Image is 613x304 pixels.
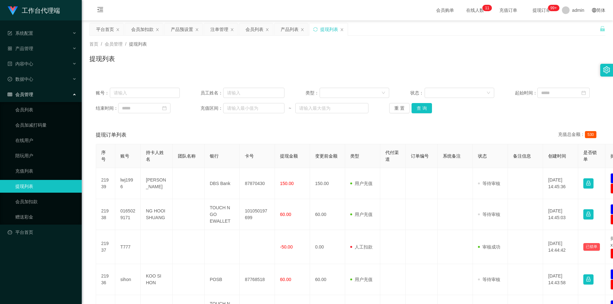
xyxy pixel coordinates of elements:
span: 内容中心 [8,61,33,66]
span: 150.00 [280,181,294,186]
div: 产品预设置 [171,23,193,35]
button: 重 置 [389,103,410,113]
td: 0165029171 [115,199,141,230]
p: 1 [485,5,487,11]
span: 团队名称 [178,153,196,159]
input: 请输入 [223,88,284,98]
td: 21936 [96,264,115,295]
td: 87870430 [240,168,275,199]
td: 60.00 [310,199,345,230]
a: 陪玩用户 [15,149,77,162]
span: 等待审核 [478,277,500,282]
i: 图标: calendar [162,106,167,110]
i: 图标: check-circle-o [8,77,12,81]
a: 在线用户 [15,134,77,147]
span: 结束时间： [96,105,118,112]
i: 图标: table [8,92,12,97]
a: 会员加减打码量 [15,119,77,131]
i: 图标: down [487,91,490,95]
td: 60.00 [310,264,345,295]
i: 图标: close [195,28,199,32]
span: 持卡人姓名 [146,150,164,162]
span: 系统备注 [443,153,461,159]
input: 请输入 [110,88,180,98]
td: [DATE] 14:45:36 [543,168,578,199]
td: TOUCH N GO EWALLET [205,199,240,230]
a: 工作台代理端 [8,8,60,13]
sup: 1154 [548,5,559,11]
span: 人工扣款 [350,244,373,249]
input: 请输入最大值为 [295,103,368,113]
a: 图标: dashboard平台首页 [8,226,77,239]
a: 会员加扣款 [15,195,77,208]
td: 21938 [96,199,115,230]
i: 图标: close [116,28,120,32]
span: 员工姓名： [201,90,223,96]
td: 21937 [96,230,115,264]
td: [DATE] 14:44:42 [543,230,578,264]
div: 会员列表 [246,23,263,35]
div: 提现列表 [320,23,338,35]
td: [PERSON_NAME] [141,168,173,199]
span: 充值订单 [496,8,520,12]
span: 账号 [120,153,129,159]
span: 60.00 [280,277,291,282]
a: 提现列表 [15,180,77,193]
span: 代付渠道 [385,150,399,162]
i: 图标: form [8,31,12,35]
span: ~ [284,105,295,112]
span: 序号 [101,150,106,162]
span: 530 [585,131,596,138]
span: 起始时间： [515,90,537,96]
span: 充值区间： [201,105,223,112]
span: 类型 [350,153,359,159]
button: 已锁单 [583,243,600,251]
button: 查 询 [412,103,432,113]
td: 0.00 [310,230,345,264]
span: 产品管理 [8,46,33,51]
span: -50.00 [280,244,293,249]
div: 注单管理 [210,23,228,35]
img: logo.9652507e.png [8,6,18,15]
span: 提现订单列表 [96,131,126,139]
span: 银行 [210,153,219,159]
td: T777 [115,230,141,264]
span: 首页 [89,41,98,47]
i: 图标: close [340,28,344,32]
span: 变更前金额 [315,153,337,159]
i: 图标: global [592,8,596,12]
i: 图标: unlock [600,26,605,32]
i: 图标: appstore-o [8,46,12,51]
span: 会员管理 [105,41,123,47]
span: 类型： [306,90,320,96]
i: 图标: close [155,28,159,32]
span: 系统配置 [8,31,33,36]
td: POSB [205,264,240,295]
div: 充值总金额： [558,131,599,139]
span: 审核成功 [478,244,500,249]
i: 图标: close [265,28,269,32]
button: 图标: lock [583,209,594,219]
span: 订单编号 [411,153,429,159]
td: sihon [115,264,141,295]
span: 是否锁单 [583,150,597,162]
span: 卡号 [245,153,254,159]
h1: 提现列表 [89,54,115,63]
td: KOO SI HON [141,264,173,295]
td: [DATE] 14:43:58 [543,264,578,295]
span: 提现订单 [529,8,554,12]
button: 图标: lock [583,274,594,285]
span: 用户充值 [350,277,373,282]
span: 备注信息 [513,153,531,159]
i: 图标: calendar [581,91,586,95]
input: 请输入最小值为 [223,103,284,113]
span: 状态： [410,90,425,96]
i: 图标: close [230,28,234,32]
td: 150.00 [310,168,345,199]
td: DBS Bank [205,168,240,199]
span: 数据中心 [8,77,33,82]
span: 在线人数 [463,8,487,12]
span: 创建时间 [548,153,566,159]
div: 会员加扣款 [131,23,154,35]
td: [DATE] 14:45:03 [543,199,578,230]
